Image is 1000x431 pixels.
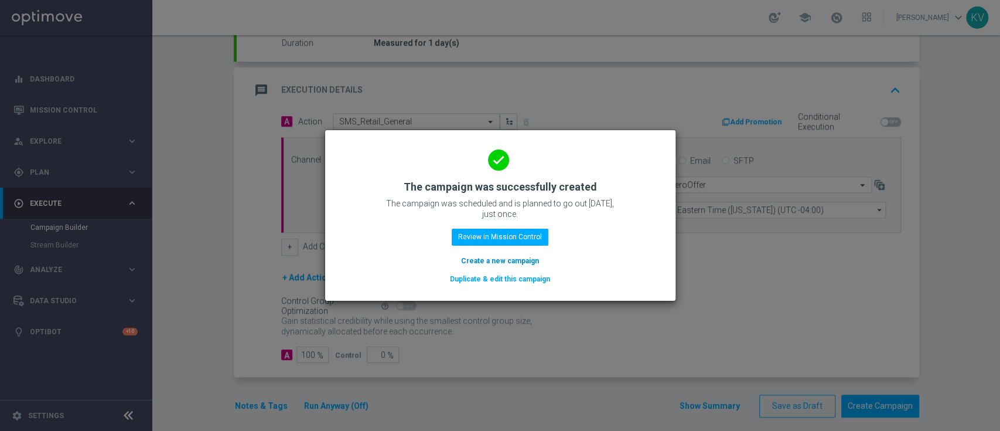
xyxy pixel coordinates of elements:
[449,273,551,286] button: Duplicate & edit this campaign
[452,229,548,245] button: Review in Mission Control
[404,180,597,194] h2: The campaign was successfully created
[383,198,617,219] p: The campaign was scheduled and is planned to go out [DATE], just once.
[488,150,509,171] i: done
[460,254,540,267] button: Create a new campaign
